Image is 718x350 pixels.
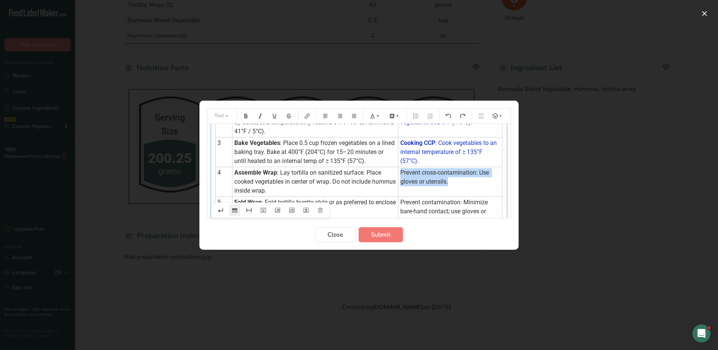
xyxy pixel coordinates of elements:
[234,199,262,206] span: Fold Wrap
[692,324,710,342] iframe: Intercom live chat
[315,227,356,242] button: Close
[400,139,435,146] span: Cooking CCP
[371,230,391,239] span: Submit
[211,110,233,122] button: Text
[234,139,280,146] span: Bake Vegetables
[359,227,403,242] button: Submit
[400,169,490,185] span: Prevent cross-contamination: Use gloves or utensils.
[217,199,221,206] span: 5
[234,101,395,135] span: : Gather tortilla, frozen Bermuda Blend vegetables, and commercial hummus. Verify packaging, use-...
[234,169,397,194] span: : Lay tortilla on sanitized surface. Place cooked vegetables in center of wrap. Do not include hu...
[327,230,343,239] span: Close
[217,139,221,146] span: 3
[217,169,221,176] span: 4
[234,139,396,164] span: : Place 0.5 cup frozen vegetables on a lined baking tray. Bake at 400°F (204°C) for 15–20 minutes...
[400,101,499,126] span: : Hummus must be stored at ≤ 41°F (5°C). Frozen vegetables at ≤ 0°F (-18°C).
[400,139,498,164] span: : Cook vegetables to an internal temperature of ≥ 135°F (57°C).
[234,199,397,215] span: : Fold tortilla burrito-style or as preferred to enclose vegetables securely.
[234,169,277,176] span: Assemble Wrap
[400,199,489,224] span: Prevent contamination: Minimize bare-hand contact; use gloves or utensils.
